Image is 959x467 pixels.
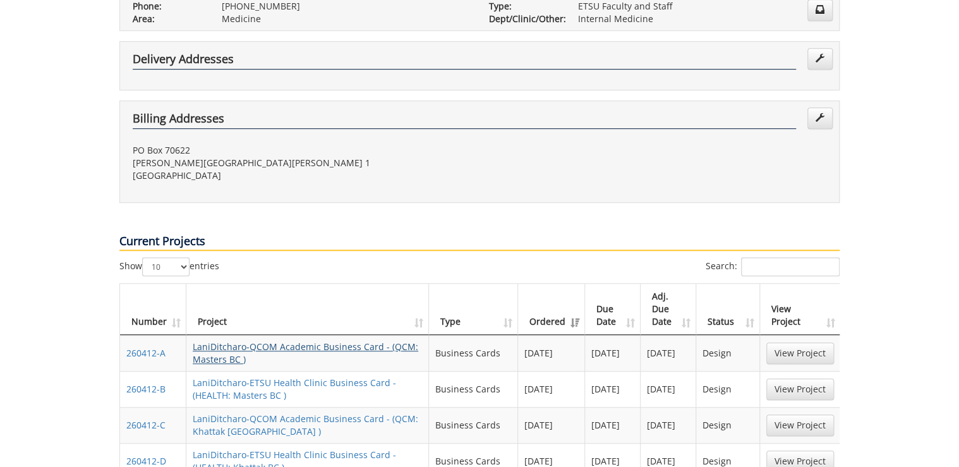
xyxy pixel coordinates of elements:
td: [DATE] [641,335,696,371]
th: Number: activate to sort column ascending [120,284,186,335]
select: Showentries [142,257,190,276]
p: Area: [133,13,203,25]
p: Medicine [222,13,470,25]
th: Status: activate to sort column ascending [696,284,760,335]
td: Business Cards [429,407,517,443]
th: Ordered: activate to sort column ascending [518,284,585,335]
p: [GEOGRAPHIC_DATA] [133,169,470,182]
a: Edit Addresses [807,107,833,129]
td: Business Cards [429,335,517,371]
h4: Billing Addresses [133,112,796,129]
td: Business Cards [429,371,517,407]
td: [DATE] [585,335,641,371]
p: PO Box 70622 [133,144,470,157]
a: 260412-D [126,455,166,467]
p: [PERSON_NAME][GEOGRAPHIC_DATA][PERSON_NAME] 1 [133,157,470,169]
p: Current Projects [119,233,840,251]
td: [DATE] [518,407,585,443]
td: Design [696,371,760,407]
th: Project: activate to sort column ascending [186,284,429,335]
a: LaniDitcharo-QCOM Academic Business Card - (QCM: Masters BC ) [193,341,418,365]
th: Type: activate to sort column ascending [429,284,517,335]
a: View Project [766,343,834,364]
a: 260412-A [126,347,166,359]
a: 260412-B [126,383,166,395]
td: Design [696,407,760,443]
h4: Delivery Addresses [133,53,796,70]
a: LaniDitcharo-QCOM Academic Business Card - (QCM: Khattak [GEOGRAPHIC_DATA] ) [193,413,418,437]
label: Show entries [119,257,219,276]
p: Internal Medicine [578,13,826,25]
a: 260412-C [126,419,166,431]
td: [DATE] [518,371,585,407]
th: Due Date: activate to sort column ascending [585,284,641,335]
a: LaniDitcharo-ETSU Health Clinic Business Card - (HEALTH: Masters BC ) [193,377,396,401]
td: [DATE] [641,371,696,407]
td: [DATE] [641,407,696,443]
label: Search: [706,257,840,276]
a: View Project [766,379,834,400]
th: Adj. Due Date: activate to sort column ascending [641,284,696,335]
a: Edit Addresses [807,48,833,70]
td: Design [696,335,760,371]
th: View Project: activate to sort column ascending [760,284,840,335]
td: [DATE] [518,335,585,371]
td: [DATE] [585,371,641,407]
td: [DATE] [585,407,641,443]
a: View Project [766,415,834,436]
input: Search: [741,257,840,276]
p: Dept/Clinic/Other: [489,13,559,25]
